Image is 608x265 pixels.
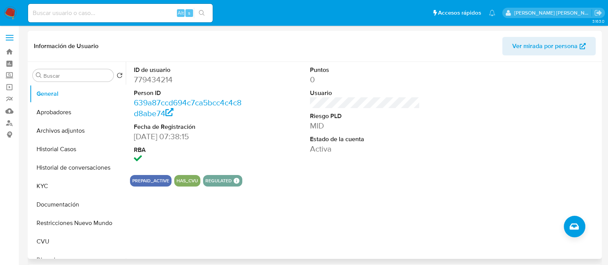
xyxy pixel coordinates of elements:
span: s [188,9,190,17]
button: Historial Casos [30,140,126,158]
button: Buscar [36,72,42,78]
button: Volver al orden por defecto [117,72,123,81]
dt: Estado de la cuenta [310,135,420,143]
dd: [DATE] 07:38:15 [134,131,244,142]
dd: MID [310,120,420,131]
input: Buscar [43,72,110,79]
dd: 0 [310,74,420,85]
button: Archivos adjuntos [30,122,126,140]
dt: Person ID [134,89,244,97]
span: Alt [178,9,184,17]
input: Buscar usuario o caso... [28,8,213,18]
button: General [30,85,126,103]
dd: 779434214 [134,74,244,85]
button: Documentación [30,195,126,214]
dt: ID de usuario [134,66,244,74]
button: CVU [30,232,126,251]
a: 639a87ccd694c7ca5bcc4c4c8d8abe74 [134,97,242,119]
button: KYC [30,177,126,195]
a: Salir [594,9,602,17]
span: Ver mirada por persona [512,37,578,55]
dd: Activa [310,143,420,154]
a: Notificaciones [489,10,495,16]
button: Historial de conversaciones [30,158,126,177]
dt: Fecha de Registración [134,123,244,131]
button: Aprobadores [30,103,126,122]
button: Ver mirada por persona [502,37,596,55]
span: Accesos rápidos [438,9,481,17]
h1: Información de Usuario [34,42,98,50]
dt: RBA [134,146,244,154]
dt: Puntos [310,66,420,74]
p: roxana.vasquez@mercadolibre.com [514,9,592,17]
dt: Riesgo PLD [310,112,420,120]
button: search-icon [194,8,210,18]
button: Restricciones Nuevo Mundo [30,214,126,232]
dt: Usuario [310,89,420,97]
